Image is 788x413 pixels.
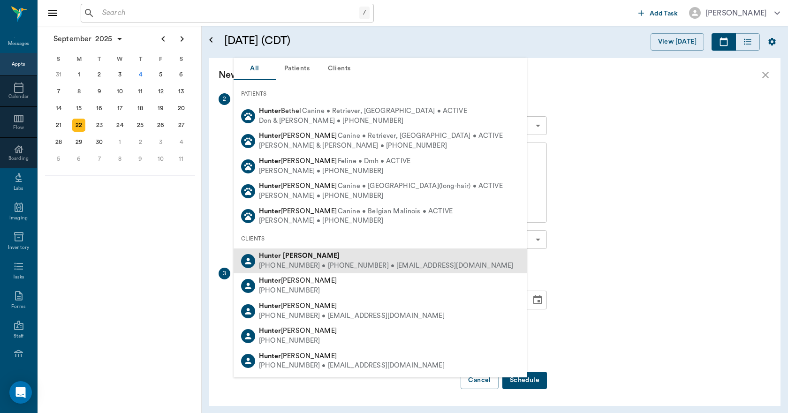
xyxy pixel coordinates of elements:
div: Open Intercom Messenger [9,381,32,404]
button: Open calendar [205,22,217,58]
div: Monday, September 15, 2025 [72,102,85,115]
div: Thursday, October 2, 2025 [134,135,147,149]
b: Hunter [259,107,281,114]
button: Clients [318,58,360,80]
div: Saturday, September 20, 2025 [174,102,188,115]
button: Patients [276,58,318,80]
span: [PERSON_NAME] [259,353,337,360]
span: [PERSON_NAME] [259,302,337,309]
div: Friday, October 10, 2025 [154,152,167,165]
div: W [110,52,130,66]
div: Thursday, October 9, 2025 [134,152,147,165]
b: Hunter [259,132,281,139]
div: CLIENTS [234,229,527,248]
div: Tuesday, September 9, 2025 [93,85,106,98]
div: Sunday, September 28, 2025 [52,135,65,149]
span: [PERSON_NAME] [259,132,337,139]
div: Messages [8,40,30,47]
div: T [130,52,151,66]
div: Monday, October 6, 2025 [72,152,85,165]
button: September2025 [49,30,128,48]
div: Friday, September 26, 2025 [154,119,167,132]
button: Next page [173,30,191,48]
div: Friday, September 5, 2025 [154,68,167,81]
div: Saturday, September 27, 2025 [174,119,188,132]
button: Schedule [502,372,547,389]
div: 3 [219,268,230,279]
div: Inventory [8,244,29,251]
div: Tuesday, September 30, 2025 [93,135,106,149]
div: F [151,52,171,66]
div: Thursday, September 18, 2025 [134,102,147,115]
div: Saturday, October 4, 2025 [174,135,188,149]
div: Imaging [9,215,28,222]
div: Wednesday, September 10, 2025 [114,85,127,98]
button: Cancel [461,372,498,389]
div: [PHONE_NUMBER] • [PHONE_NUMBER] • [EMAIL_ADDRESS][DOMAIN_NAME] [259,261,513,271]
div: PATIENTS [234,84,527,104]
div: Don & [PERSON_NAME] • [PHONE_NUMBER] [259,116,467,126]
div: Sunday, September 21, 2025 [52,119,65,132]
div: T [89,52,110,66]
span: Bethel [259,107,301,114]
span: [PERSON_NAME] [259,182,337,189]
button: Previous page [154,30,173,48]
b: Hunter [259,302,281,309]
span: Feline • Dmh • ACTIVE [338,157,410,166]
div: Wednesday, September 17, 2025 [114,102,127,115]
div: S [171,52,191,66]
div: Tuesday, September 16, 2025 [93,102,106,115]
div: Wednesday, October 1, 2025 [114,135,127,149]
span: Canine • Belgian Malinois • ACTIVE [338,207,453,217]
b: Hunter [259,327,281,334]
div: S [48,52,69,66]
button: All [234,58,276,80]
div: Tuesday, October 7, 2025 [93,152,106,165]
b: Hunter [259,182,281,189]
div: Today, Thursday, September 4, 2025 [134,68,147,81]
div: Tasks [13,274,24,281]
div: Labs [14,185,23,192]
span: [PERSON_NAME] [259,277,337,284]
div: [PHONE_NUMBER] [259,286,337,296]
span: [PERSON_NAME] [259,327,337,334]
div: Monday, September 8, 2025 [72,85,85,98]
div: Tuesday, September 23, 2025 [93,119,106,132]
div: Sunday, September 14, 2025 [52,102,65,115]
div: New Appointment [219,68,760,83]
button: Close drawer [43,4,62,23]
div: [PHONE_NUMBER] • [EMAIL_ADDRESS][DOMAIN_NAME] [259,361,445,371]
span: Canine • Retriever, [GEOGRAPHIC_DATA] • ACTIVE [338,131,503,141]
div: [PHONE_NUMBER] [259,336,337,346]
div: [PERSON_NAME] & [PERSON_NAME] • [PHONE_NUMBER] [259,141,503,151]
button: [PERSON_NAME] [682,4,788,22]
div: Wednesday, September 3, 2025 [114,68,127,81]
div: Monday, September 1, 2025 [72,68,85,81]
b: Hunter [259,208,281,215]
div: Thursday, September 11, 2025 [134,85,147,98]
div: Monday, September 29, 2025 [72,135,85,149]
b: Hunter [259,277,281,284]
div: M [69,52,90,66]
div: Saturday, October 11, 2025 [174,152,188,165]
div: Saturday, September 13, 2025 [174,85,188,98]
div: 2 [219,93,230,105]
b: Hunter [259,252,281,259]
button: Add Task [635,4,682,22]
b: Hunter [259,353,281,360]
div: [PERSON_NAME] • [PHONE_NUMBER] [259,166,410,176]
b: [PERSON_NAME] [283,252,340,259]
div: Forms [11,303,25,310]
input: Search [98,7,359,20]
div: [PERSON_NAME] [705,8,767,19]
span: [PERSON_NAME] [259,158,337,165]
div: Staff [14,333,23,340]
div: Sunday, October 5, 2025 [52,152,65,165]
span: September [52,32,93,45]
div: Wednesday, September 24, 2025 [114,119,127,132]
div: Sunday, August 31, 2025 [52,68,65,81]
div: Friday, September 12, 2025 [154,85,167,98]
span: [PERSON_NAME] [259,208,337,215]
div: Appts [12,61,25,68]
div: Wednesday, October 8, 2025 [114,152,127,165]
